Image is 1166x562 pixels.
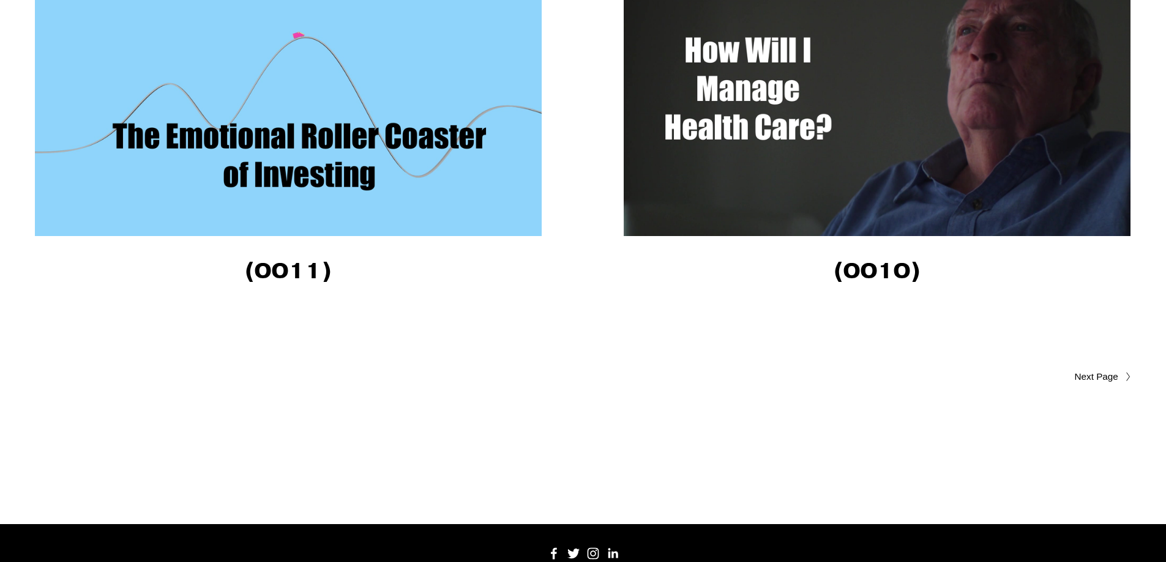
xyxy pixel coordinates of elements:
[548,547,560,560] a: Facebook
[587,547,599,560] a: Instagram
[834,256,921,284] strong: (0010)
[607,547,619,560] a: LinkedIn
[567,547,580,560] a: Twitter
[245,256,332,284] strong: (0011)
